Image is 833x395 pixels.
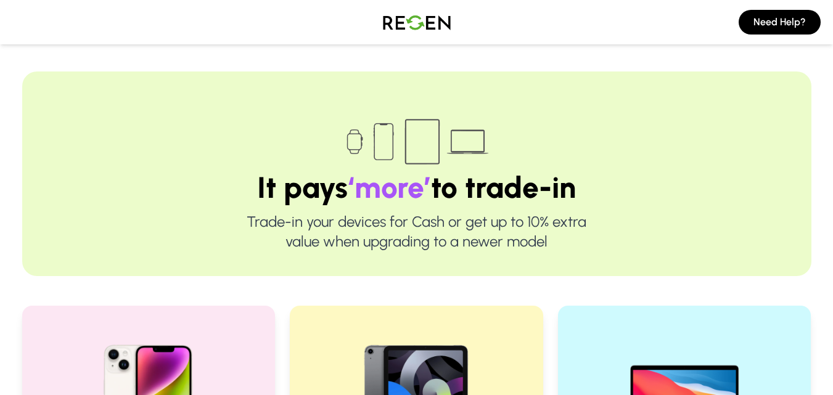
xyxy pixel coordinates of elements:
h1: It pays to trade-in [62,173,772,202]
img: Trade-in devices [340,111,494,173]
span: ‘more’ [348,169,431,205]
p: Trade-in your devices for Cash or get up to 10% extra value when upgrading to a newer model [62,212,772,251]
img: Logo [374,5,460,39]
button: Need Help? [739,10,821,35]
